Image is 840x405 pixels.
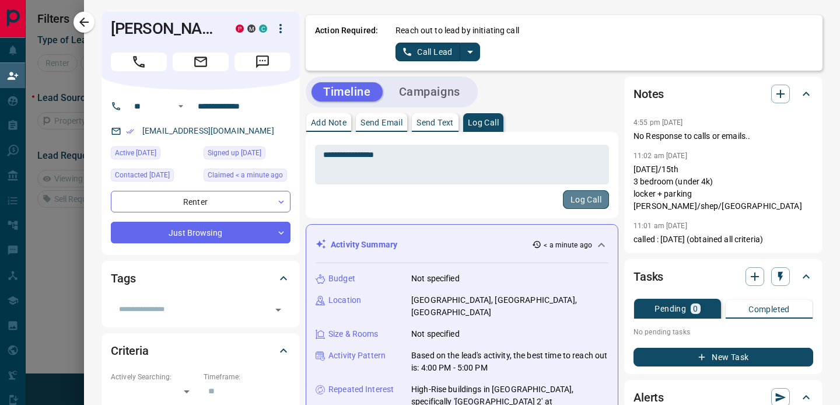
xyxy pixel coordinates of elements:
h2: Tasks [633,267,663,286]
div: Notes [633,80,813,108]
div: condos.ca [259,25,267,33]
p: [GEOGRAPHIC_DATA], [GEOGRAPHIC_DATA], [GEOGRAPHIC_DATA] [411,294,608,319]
p: Activity Summary [331,239,397,251]
div: Sun Aug 17 2025 [204,169,290,185]
span: Call [111,53,167,71]
span: Contacted [DATE] [115,169,170,181]
p: 0 [693,305,698,313]
span: Claimed < a minute ago [208,169,283,181]
p: Activity Pattern [328,350,386,362]
div: Fri Mar 19 2021 [204,146,290,163]
button: New Task [633,348,813,366]
p: Reach out to lead by initiating call [395,25,519,37]
div: Renter [111,191,290,212]
span: Active [DATE] [115,147,156,159]
a: [EMAIL_ADDRESS][DOMAIN_NAME] [142,126,274,135]
span: Signed up [DATE] [208,147,261,159]
p: No pending tasks [633,323,813,341]
p: Pending [654,305,686,313]
p: 11:02 am [DATE] [633,152,687,160]
div: Thu Feb 27 2025 [111,146,198,163]
div: Criteria [111,337,290,365]
p: Send Email [360,118,402,127]
p: 4:55 pm [DATE] [633,118,683,127]
p: Log Call [468,118,499,127]
div: Activity Summary< a minute ago [316,234,608,256]
p: Not specified [411,328,460,340]
button: Call Lead [395,43,460,61]
span: Message [235,53,290,71]
div: mrloft.ca [247,25,256,33]
p: Send Text [416,118,454,127]
div: split button [395,43,480,61]
button: Open [270,302,286,318]
p: Budget [328,273,355,285]
p: Size & Rooms [328,328,379,340]
p: 11:01 am [DATE] [633,222,687,230]
span: Email [173,53,229,71]
div: property.ca [236,25,244,33]
button: Campaigns [387,82,472,102]
div: Tasks [633,263,813,291]
p: No Response to calls or emails.. [633,130,813,142]
div: Just Browsing [111,222,290,243]
p: Repeated Interest [328,383,394,396]
p: [DATE]/15th 3 bedroom (under 4k) locker + parking [PERSON_NAME]/shep/[GEOGRAPHIC_DATA] [633,163,813,212]
button: Open [174,99,188,113]
p: Not specified [411,273,460,285]
p: Action Required: [315,25,378,61]
h2: Criteria [111,341,149,360]
button: Timeline [311,82,383,102]
div: Tags [111,264,290,292]
svg: Email Verified [126,127,134,135]
p: called : [DATE] (obtained all criteria) [633,233,813,246]
p: Based on the lead's activity, the best time to reach out is: 4:00 PM - 5:00 PM [411,350,608,374]
p: < a minute ago [544,240,592,250]
div: Wed May 01 2024 [111,169,198,185]
h1: [PERSON_NAME] [111,19,218,38]
h2: Tags [111,269,135,288]
p: Add Note [311,118,346,127]
p: Location [328,294,361,306]
p: Actively Searching: [111,372,198,382]
p: Completed [748,305,790,313]
h2: Notes [633,85,664,103]
p: Timeframe: [204,372,290,382]
button: Log Call [563,190,609,209]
